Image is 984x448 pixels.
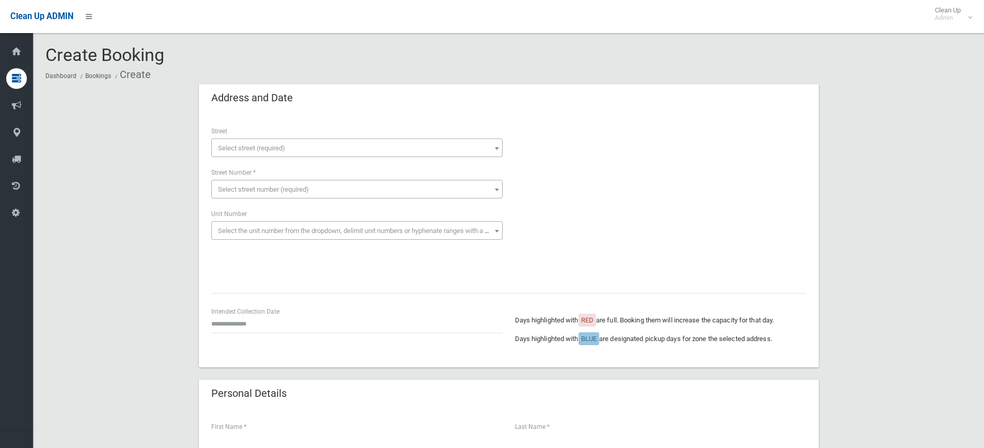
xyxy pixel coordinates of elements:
span: Select street (required) [218,144,285,152]
header: Personal Details [199,383,299,404]
p: Days highlighted with are full. Booking them will increase the capacity for that day. [515,314,806,327]
span: RED [581,316,593,324]
span: Create Booking [45,44,164,65]
a: Dashboard [45,72,76,80]
a: Bookings [85,72,111,80]
span: Clean Up [930,6,971,22]
span: Select the unit number from the dropdown, delimit unit numbers or hyphenate ranges with a comma [218,227,507,235]
span: Select street number (required) [218,186,309,193]
span: BLUE [581,335,597,343]
p: Days highlighted with are designated pickup days for zone the selected address. [515,333,806,345]
span: Clean Up ADMIN [10,11,73,21]
li: Create [113,65,151,84]
header: Address and Date [199,88,305,108]
small: Admin [935,14,961,22]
